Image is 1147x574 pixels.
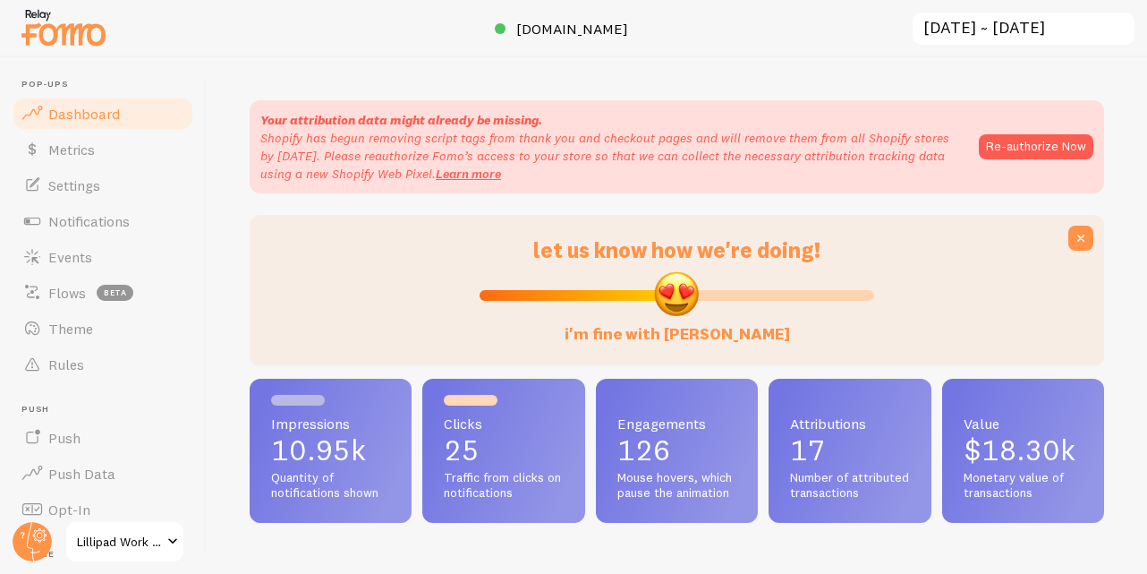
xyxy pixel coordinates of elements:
[11,492,195,527] a: Opt-In
[790,470,909,501] span: Number of attributed transactions
[964,470,1083,501] span: Monetary value of transactions
[19,4,108,50] img: fomo-relay-logo-orange.svg
[652,270,701,318] img: emoji.png
[436,166,501,182] a: Learn more
[271,470,390,501] span: Quantity of notifications shown
[48,429,81,447] span: Push
[48,176,100,194] span: Settings
[11,275,195,311] a: Flows beta
[260,129,961,183] p: Shopify has begun removing script tags from thank you and checkout pages and will remove them fro...
[790,416,909,431] span: Attributions
[617,416,736,431] span: Engagements
[21,404,195,416] span: Push
[271,416,390,431] span: Impressions
[11,239,195,275] a: Events
[790,436,909,465] p: 17
[11,203,195,239] a: Notifications
[617,436,736,465] p: 126
[271,436,390,465] p: 10.95k
[48,465,115,483] span: Push Data
[11,167,195,203] a: Settings
[97,285,133,301] span: beta
[48,141,95,158] span: Metrics
[260,112,542,128] strong: Your attribution data might already be missing.
[979,134,1093,159] button: Re-authorize Now
[444,416,563,431] span: Clicks
[617,470,736,501] span: Mouse hovers, which pause the animation
[533,236,820,263] span: let us know how we're doing!
[11,132,195,167] a: Metrics
[77,531,162,553] span: Lillipad Work Solutions
[444,436,563,465] p: 25
[48,320,93,338] span: Theme
[964,433,1075,467] span: $18.30k
[11,420,195,456] a: Push
[11,96,195,132] a: Dashboard
[48,284,86,302] span: Flows
[48,212,130,230] span: Notifications
[11,456,195,492] a: Push Data
[64,520,185,563] a: Lillipad Work Solutions
[11,347,195,382] a: Rules
[48,248,92,266] span: Events
[964,416,1083,431] span: Value
[444,470,563,501] span: Traffic from clicks on notifications
[48,356,84,373] span: Rules
[48,501,90,518] span: Opt-In
[48,105,120,123] span: Dashboard
[21,79,195,90] span: Pop-ups
[11,311,195,347] a: Theme
[565,306,790,345] label: i'm fine with [PERSON_NAME]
